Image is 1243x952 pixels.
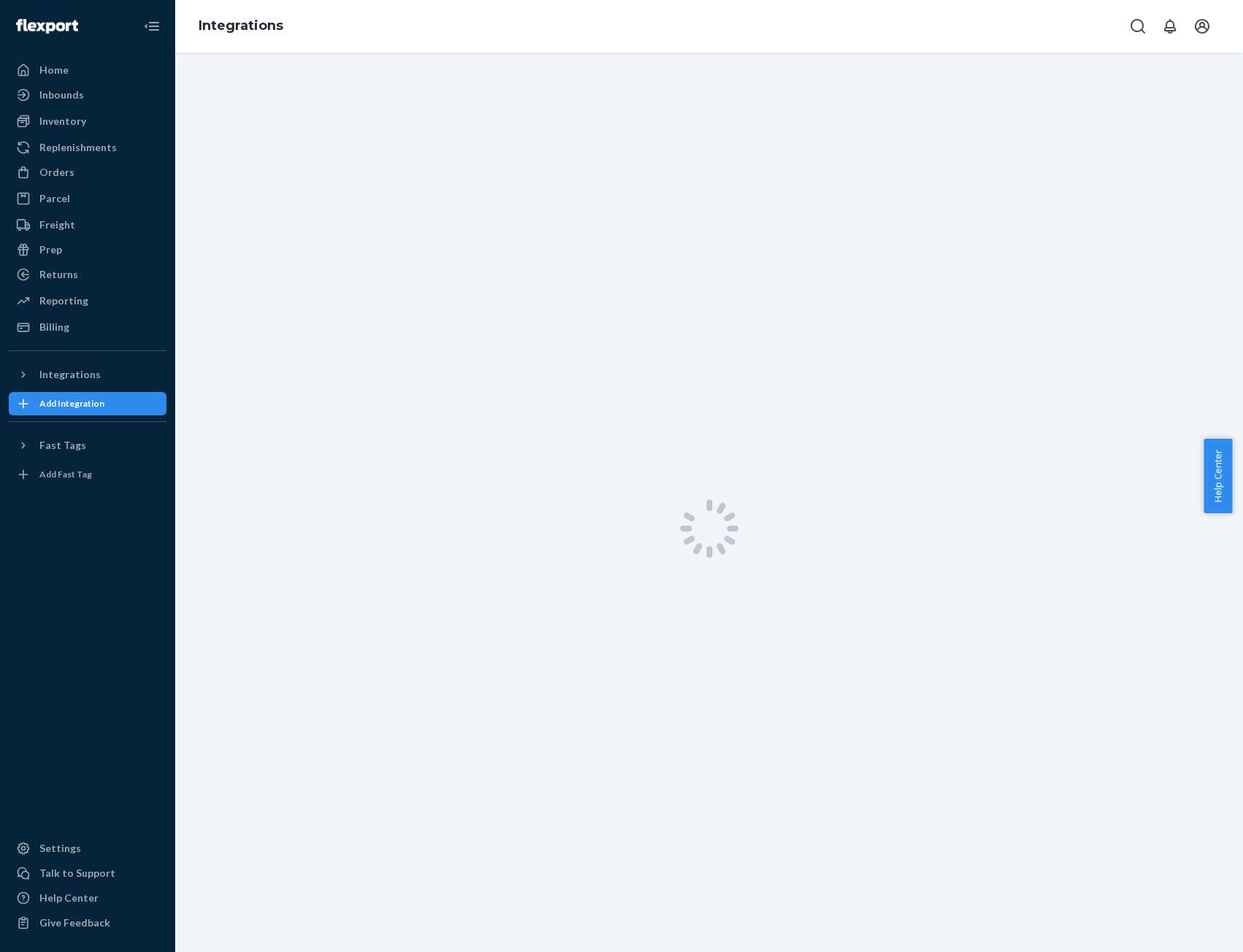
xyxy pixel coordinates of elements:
div: Parcel [39,191,70,206]
div: Freight [39,218,75,232]
a: Inbounds [9,83,166,107]
button: Fast Tags [9,434,166,457]
div: Replenishments [39,140,117,155]
div: Give Feedback [39,915,110,930]
a: Orders [9,161,166,184]
div: Add Fast Tag [39,468,92,480]
button: Integrations [9,363,166,386]
a: Freight [9,213,166,237]
button: Close Navigation [137,12,166,41]
div: Inventory [39,114,86,128]
div: Fast Tags [39,438,86,453]
a: Home [9,58,166,82]
a: Help Center [9,886,166,910]
a: Prep [9,238,166,261]
div: Reporting [39,293,88,308]
a: Settings [9,837,166,860]
div: Inbounds [39,88,84,102]
div: Billing [39,320,69,334]
button: Open account menu [1188,12,1217,41]
a: Parcel [9,187,166,210]
div: Prep [39,242,62,257]
div: Help Center [39,891,99,905]
a: Add Fast Tag [9,463,166,486]
a: Billing [9,315,166,339]
a: Reporting [9,289,166,312]
div: Settings [39,841,81,856]
div: Orders [39,165,74,180]
div: Talk to Support [39,866,115,880]
a: Inventory [9,110,166,133]
a: Returns [9,263,166,286]
div: Add Integration [39,397,104,410]
a: Talk to Support [9,861,166,885]
button: Give Feedback [9,911,166,934]
a: Add Integration [9,392,166,415]
button: Open Search Box [1123,12,1152,41]
button: Open notifications [1155,12,1185,41]
div: Home [39,63,69,77]
div: Returns [39,267,78,282]
a: Replenishments [9,136,166,159]
img: Flexport logo [16,19,78,34]
div: Integrations [39,367,101,382]
ol: breadcrumbs [187,5,295,47]
button: Help Center [1204,439,1232,513]
a: Integrations [199,18,283,34]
